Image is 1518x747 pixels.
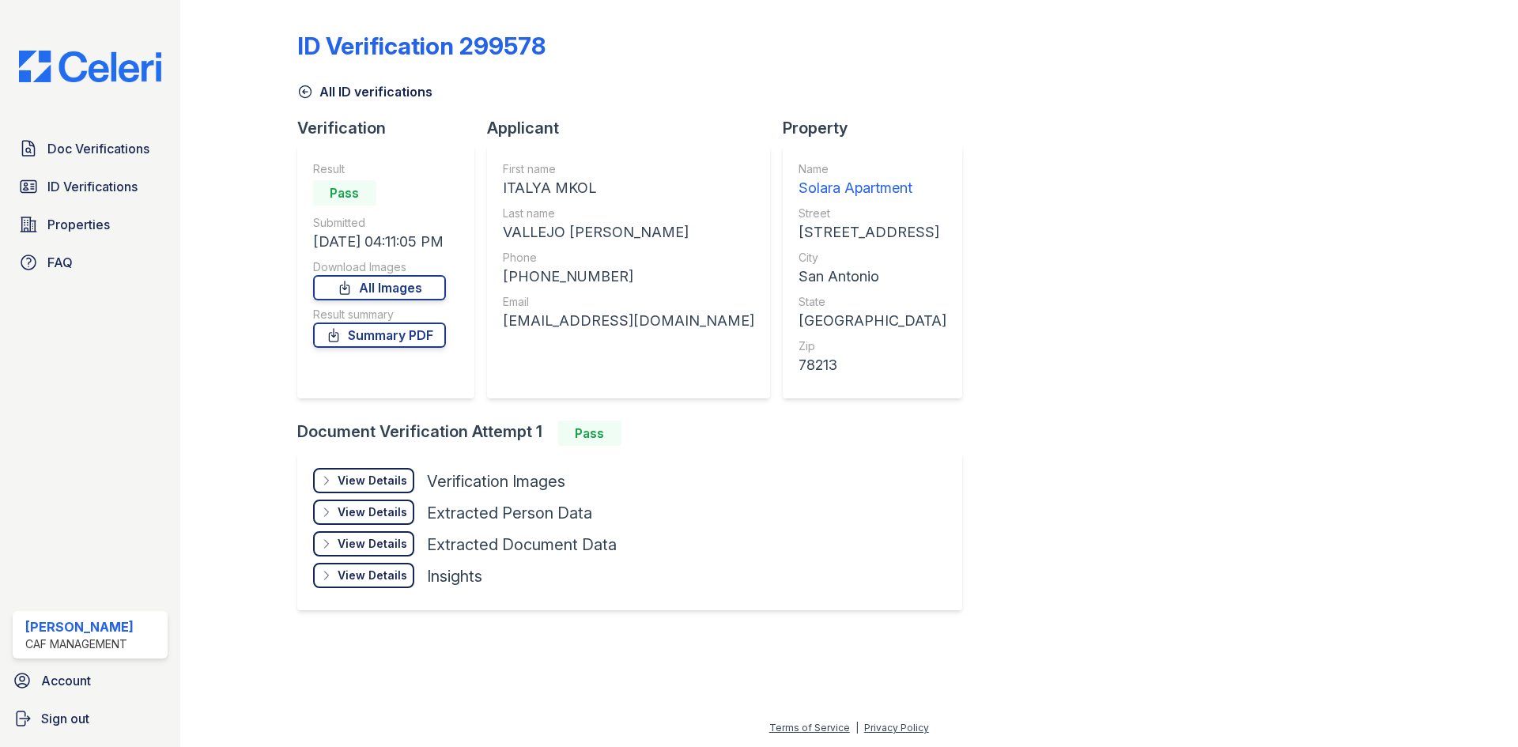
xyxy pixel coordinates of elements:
div: | [855,722,859,734]
span: ID Verifications [47,177,138,196]
a: All ID verifications [297,82,432,101]
div: San Antonio [799,266,946,288]
div: [GEOGRAPHIC_DATA] [799,310,946,332]
div: Extracted Document Data [427,534,617,556]
div: Extracted Person Data [427,502,592,524]
span: Doc Verifications [47,139,149,158]
div: Street [799,206,946,221]
iframe: chat widget [1452,684,1502,731]
a: Sign out [6,703,174,734]
span: Properties [47,215,110,234]
div: View Details [338,568,407,583]
div: Verification [297,117,487,139]
div: Insights [427,565,482,587]
a: Doc Verifications [13,133,168,164]
span: FAQ [47,253,73,272]
div: Verification Images [427,470,565,492]
a: Terms of Service [769,722,850,734]
div: View Details [338,504,407,520]
a: Name Solara Apartment [799,161,946,199]
div: View Details [338,473,407,489]
div: Solara Apartment [799,177,946,199]
div: Download Images [313,259,446,275]
div: Pass [558,421,621,446]
div: Document Verification Attempt 1 [297,421,975,446]
div: Zip [799,338,946,354]
div: Result [313,161,446,177]
a: Account [6,665,174,696]
a: Summary PDF [313,323,446,348]
div: [PHONE_NUMBER] [503,266,754,288]
a: ID Verifications [13,171,168,202]
a: FAQ [13,247,168,278]
div: Email [503,294,754,310]
a: Properties [13,209,168,240]
div: ITALYA MKOL [503,177,754,199]
div: City [799,250,946,266]
div: [PERSON_NAME] [25,617,134,636]
div: 78213 [799,354,946,376]
a: Privacy Policy [864,722,929,734]
div: Property [783,117,975,139]
div: View Details [338,536,407,552]
div: Applicant [487,117,783,139]
div: State [799,294,946,310]
div: Submitted [313,215,446,231]
div: [STREET_ADDRESS] [799,221,946,243]
div: Name [799,161,946,177]
div: Phone [503,250,754,266]
div: CAF Management [25,636,134,652]
div: First name [503,161,754,177]
div: Result summary [313,307,446,323]
a: All Images [313,275,446,300]
img: CE_Logo_Blue-a8612792a0a2168367f1c8372b55b34899dd931a85d93a1a3d3e32e68fde9ad4.png [6,51,174,82]
span: Account [41,671,91,690]
div: Pass [313,180,376,206]
div: [EMAIL_ADDRESS][DOMAIN_NAME] [503,310,754,332]
div: [DATE] 04:11:05 PM [313,231,446,253]
div: ID Verification 299578 [297,32,546,60]
div: Last name [503,206,754,221]
div: VALLEJO [PERSON_NAME] [503,221,754,243]
span: Sign out [41,709,89,728]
